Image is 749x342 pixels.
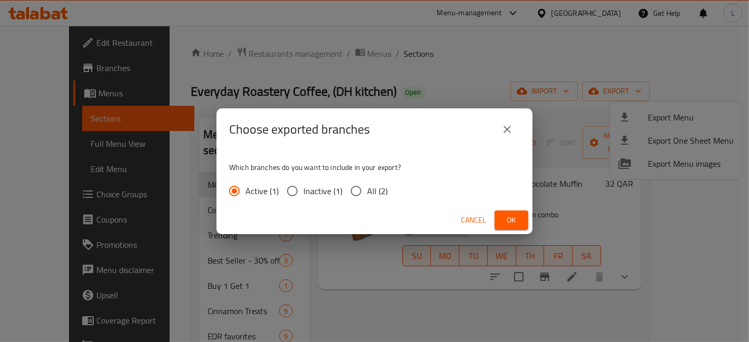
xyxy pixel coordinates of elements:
[229,162,520,173] p: Which branches do you want to include in your export?
[303,185,342,197] span: Inactive (1)
[367,185,388,197] span: All (2)
[229,121,370,138] h2: Choose exported branches
[495,117,520,142] button: close
[495,210,528,230] button: Ok
[457,210,490,230] button: Cancel
[245,185,279,197] span: Active (1)
[461,214,486,227] span: Cancel
[503,214,520,227] span: Ok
